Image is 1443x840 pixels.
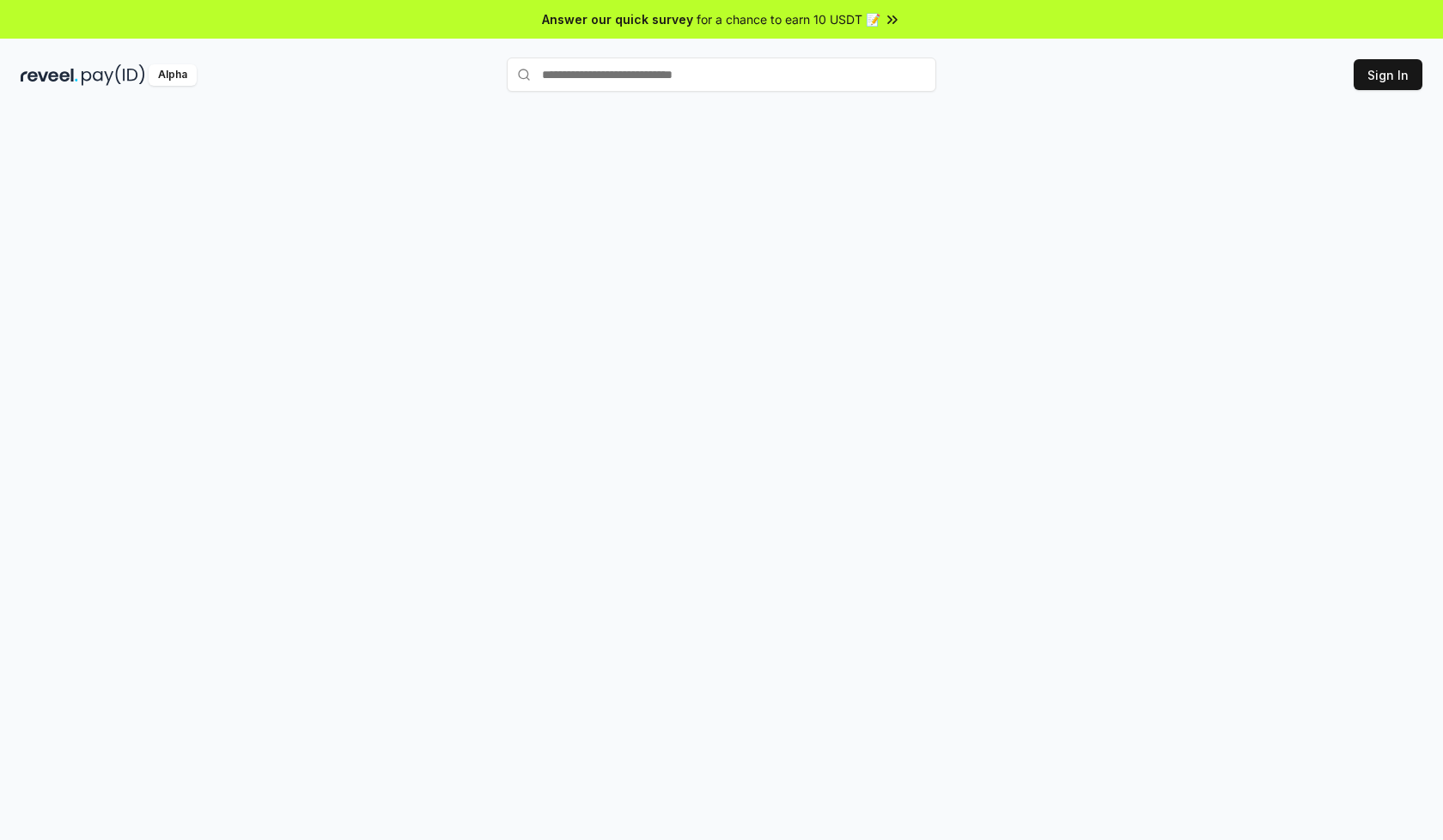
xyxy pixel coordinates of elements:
[1354,59,1422,90] button: Sign In
[542,10,693,28] span: Answer our quick survey
[149,64,197,86] div: Alpha
[82,64,145,86] img: pay_id
[697,10,880,28] span: for a chance to earn 10 USDT 📝
[21,64,78,86] img: reveel_dark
